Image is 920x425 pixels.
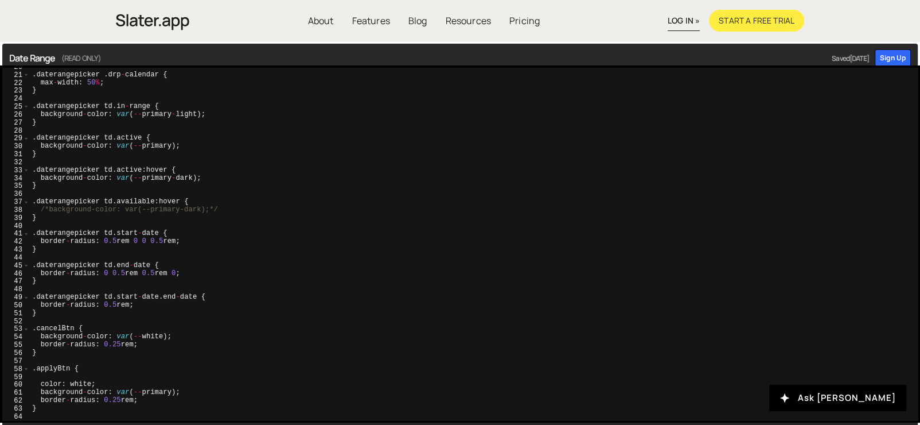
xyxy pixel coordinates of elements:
div: 21 [2,71,30,79]
div: 27 [2,119,30,127]
div: 63 [2,405,30,413]
a: Features [343,10,399,32]
div: 48 [2,285,30,293]
div: 39 [2,214,30,222]
a: Pricing [500,10,549,32]
div: 35 [2,182,30,190]
div: 60 [2,381,30,389]
img: Slater is an modern coding environment with an inbuilt AI tool. Get custom code quickly with no c... [116,11,189,33]
div: 22 [2,79,30,87]
div: 31 [2,150,30,159]
div: 43 [2,246,30,254]
div: 30 [2,142,30,150]
div: 56 [2,349,30,357]
div: 36 [2,190,30,198]
div: 59 [2,373,30,381]
a: Resources [436,10,500,32]
div: 26 [2,111,30,119]
div: 24 [2,95,30,103]
div: 42 [2,238,30,246]
div: 53 [2,325,30,333]
div: Saved [826,53,869,63]
div: 57 [2,357,30,365]
div: 45 [2,262,30,270]
div: 37 [2,198,30,206]
div: 52 [2,318,30,326]
div: 33 [2,167,30,175]
div: 54 [2,333,30,341]
div: 41 [2,230,30,238]
div: 50 [2,302,30,310]
div: 51 [2,310,30,318]
a: Start a free trial [709,10,804,32]
a: log in » [668,11,700,31]
div: 34 [2,175,30,183]
div: 62 [2,397,30,405]
div: 25 [2,103,30,111]
div: 40 [2,222,30,230]
div: 55 [2,341,30,349]
div: 61 [2,389,30,397]
div: 47 [2,277,30,285]
div: 29 [2,134,30,142]
div: 28 [2,127,30,135]
h1: Date Range [9,51,869,65]
a: Sign Up [875,49,911,67]
div: 49 [2,293,30,302]
small: (READ ONLY) [61,51,102,65]
div: 64 [2,413,30,421]
div: 46 [2,270,30,278]
div: 58 [2,365,30,373]
a: Blog [399,10,436,32]
div: [DATE] [849,53,869,63]
div: 32 [2,159,30,167]
div: 44 [2,254,30,262]
button: Ask [PERSON_NAME] [769,385,906,411]
a: home [116,8,189,33]
div: 38 [2,206,30,214]
div: 23 [2,87,30,95]
a: About [299,10,343,32]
